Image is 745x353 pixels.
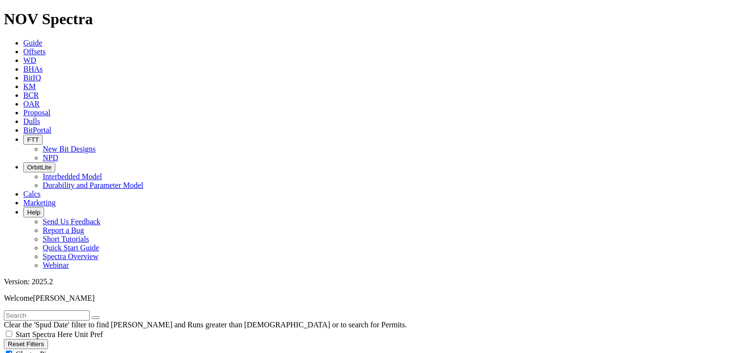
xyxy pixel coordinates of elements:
[23,108,50,117] a: Proposal
[23,162,55,172] button: OrbitLite
[43,226,84,234] a: Report a Bug
[43,172,102,181] a: Interbedded Model
[4,294,741,303] p: Welcome
[23,126,51,134] a: BitPortal
[23,47,46,56] a: Offsets
[43,244,99,252] a: Quick Start Guide
[23,100,40,108] a: OAR
[4,277,741,286] div: Version: 2025.2
[23,190,41,198] a: Calcs
[23,135,43,145] button: FTT
[43,252,98,261] a: Spectra Overview
[23,117,40,125] a: Dulls
[23,56,36,64] a: WD
[4,339,48,349] button: Reset Filters
[23,207,44,217] button: Help
[43,181,144,189] a: Durability and Parameter Model
[43,261,69,269] a: Webinar
[23,65,43,73] a: BHAs
[33,294,95,302] span: [PERSON_NAME]
[43,145,96,153] a: New Bit Designs
[4,10,741,28] h1: NOV Spectra
[23,91,39,99] a: BCR
[16,330,72,338] span: Start Spectra Here
[6,331,12,337] input: Start Spectra Here
[27,164,51,171] span: OrbitLite
[43,153,58,162] a: NPD
[23,74,41,82] a: BitIQ
[27,136,39,143] span: FTT
[4,321,407,329] span: Clear the 'Spud Date' filter to find [PERSON_NAME] and Runs greater than [DEMOGRAPHIC_DATA] or to...
[23,199,56,207] a: Marketing
[4,310,90,321] input: Search
[23,39,42,47] a: Guide
[23,82,36,91] a: KM
[74,330,103,338] span: Unit Pref
[43,217,100,226] a: Send Us Feedback
[43,235,89,243] a: Short Tutorials
[27,209,40,216] span: Help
